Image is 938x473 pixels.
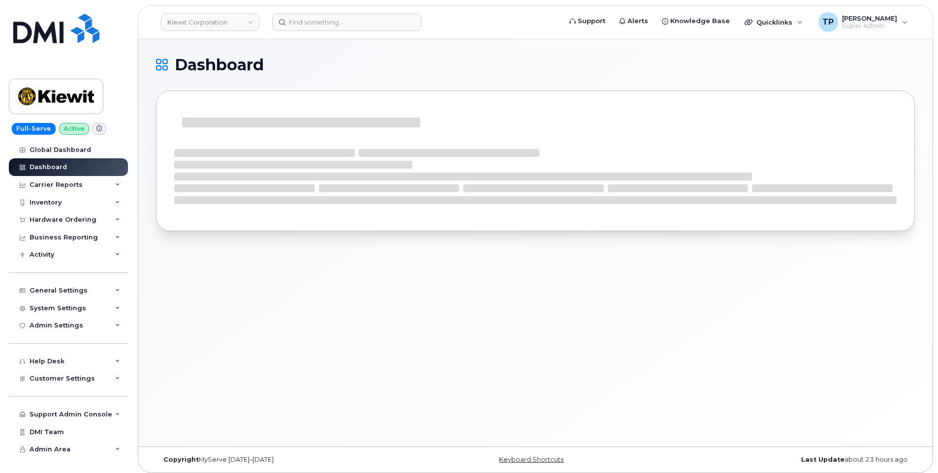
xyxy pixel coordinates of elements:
[156,456,409,464] div: MyServe [DATE]–[DATE]
[499,456,563,463] a: Keyboard Shortcuts
[662,456,915,464] div: about 23 hours ago
[801,456,844,463] strong: Last Update
[163,456,199,463] strong: Copyright
[175,58,264,72] span: Dashboard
